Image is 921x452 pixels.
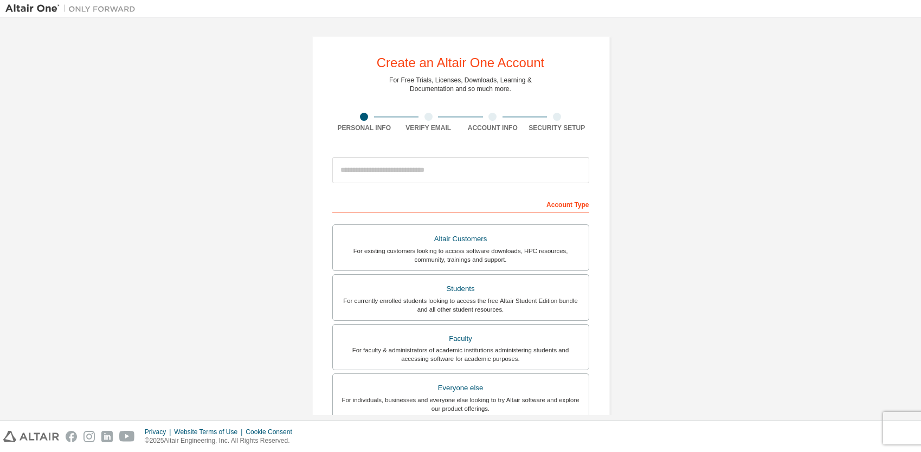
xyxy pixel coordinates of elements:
div: Faculty [339,331,582,346]
div: Cookie Consent [246,428,298,436]
img: altair_logo.svg [3,431,59,442]
img: linkedin.svg [101,431,113,442]
div: Students [339,281,582,296]
div: Create an Altair One Account [377,56,545,69]
img: instagram.svg [83,431,95,442]
div: For Free Trials, Licenses, Downloads, Learning & Documentation and so much more. [389,76,532,93]
div: Personal Info [332,124,397,132]
img: Altair One [5,3,141,14]
div: Altair Customers [339,231,582,247]
div: For faculty & administrators of academic institutions administering students and accessing softwa... [339,346,582,363]
img: youtube.svg [119,431,135,442]
div: For individuals, businesses and everyone else looking to try Altair software and explore our prod... [339,396,582,413]
div: Everyone else [339,380,582,396]
p: © 2025 Altair Engineering, Inc. All Rights Reserved. [145,436,299,445]
div: For currently enrolled students looking to access the free Altair Student Edition bundle and all ... [339,296,582,314]
img: facebook.svg [66,431,77,442]
div: For existing customers looking to access software downloads, HPC resources, community, trainings ... [339,247,582,264]
div: Privacy [145,428,174,436]
div: Verify Email [396,124,461,132]
div: Account Type [332,195,589,212]
div: Security Setup [525,124,589,132]
div: Account Info [461,124,525,132]
div: Website Terms of Use [174,428,246,436]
